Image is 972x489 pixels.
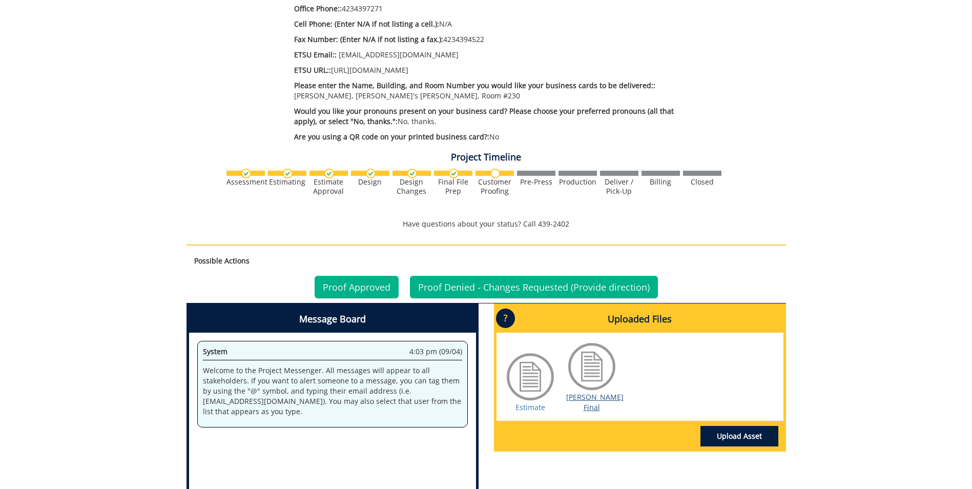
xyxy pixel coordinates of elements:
[517,177,555,187] div: Pre-Press
[294,106,695,127] p: No, thanks.
[294,34,443,44] span: Fax Number: (Enter N/A if not listing a fax.):
[315,276,399,298] a: Proof Approved
[392,177,431,196] div: Design Changes
[700,426,778,446] a: Upload Asset
[194,256,250,266] strong: Possible Actions
[475,177,514,196] div: Customer Proofing
[294,50,337,59] span: ETSU Email::
[187,219,786,229] p: Have questions about your status? Call 439-2402
[294,80,655,90] span: Please enter the Name, Building, and Room Number you would like your business cards to be deliver...
[490,169,500,178] img: no
[283,169,293,178] img: checkmark
[241,169,251,178] img: checkmark
[410,276,658,298] a: Proof Denied - Changes Requested (Provide direction)
[566,392,624,412] a: [PERSON_NAME] Final
[294,132,489,141] span: Are you using a QR code on your printed business card?:
[294,132,695,142] p: No
[409,347,462,357] span: 4:03 pm (09/04)
[226,177,265,187] div: Assessment
[683,177,721,187] div: Closed
[294,50,695,60] p: [EMAIL_ADDRESS][DOMAIN_NAME]
[294,4,342,13] span: Office Phone::
[497,306,783,333] h4: Uploaded Files
[496,309,515,328] p: ?
[600,177,638,196] div: Deliver / Pick-Up
[189,306,476,333] h4: Message Board
[203,365,462,417] p: Welcome to the Project Messenger. All messages will appear to all stakeholders. If you want to al...
[407,169,417,178] img: checkmark
[324,169,334,178] img: checkmark
[366,169,376,178] img: checkmark
[351,177,389,187] div: Design
[294,19,695,29] p: N/A
[294,34,695,45] p: 4234394522
[294,65,331,75] span: ETSU URL::
[294,106,674,126] span: Would you like your pronouns present on your business card? Please choose your preferred pronouns...
[294,4,695,14] p: 4234397271
[294,65,695,75] p: [URL][DOMAIN_NAME]
[203,347,228,356] span: System
[434,177,472,196] div: Final File Prep
[515,402,545,412] a: Estimate
[294,19,439,29] span: Cell Phone: (Enter N/A if not listing a cell.):
[449,169,459,178] img: checkmark
[268,177,306,187] div: Estimating
[187,152,786,162] h4: Project Timeline
[642,177,680,187] div: Billing
[559,177,597,187] div: Production
[309,177,348,196] div: Estimate Approval
[294,80,695,101] p: [PERSON_NAME], [PERSON_NAME]'s [PERSON_NAME], Room #230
